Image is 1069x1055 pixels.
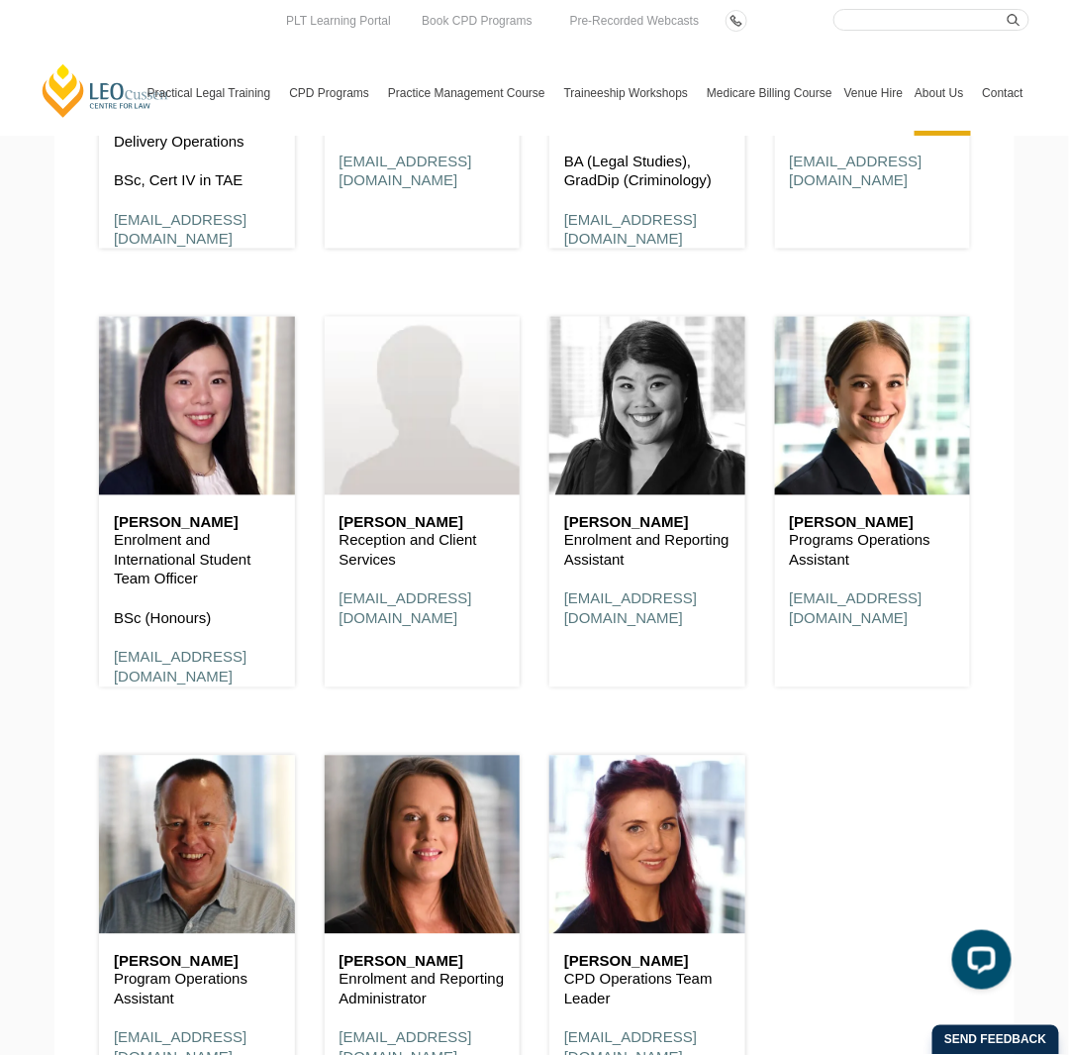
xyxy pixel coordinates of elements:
[564,590,697,627] a: [EMAIL_ADDRESS][DOMAIN_NAME]
[114,609,280,629] p: BSc (Honours)
[281,10,396,32] a: PLT Learning Portal
[340,954,506,971] h6: [PERSON_NAME]
[340,970,506,1008] p: Enrolment and Reporting Administrator
[790,153,923,189] a: [EMAIL_ADDRESS][DOMAIN_NAME]
[558,51,701,136] a: Traineeship Workshops
[790,515,956,532] h6: [PERSON_NAME]
[564,531,730,570] p: Enrolment and Reporting Assistant
[142,51,284,136] a: Practical Legal Training
[114,649,246,686] a: [EMAIL_ADDRESS][DOMAIN_NAME]
[114,211,246,248] a: [EMAIL_ADDRESS][DOMAIN_NAME]
[909,51,976,136] a: About Us
[340,590,472,627] a: [EMAIL_ADDRESS][DOMAIN_NAME]
[340,515,506,532] h6: [PERSON_NAME]
[114,954,280,971] h6: [PERSON_NAME]
[417,10,536,32] a: Book CPD Programs
[114,515,280,532] h6: [PERSON_NAME]
[340,153,472,189] a: [EMAIL_ADDRESS][DOMAIN_NAME]
[790,531,956,570] p: Programs Operations Assistant
[838,51,909,136] a: Venue Hire
[701,51,838,136] a: Medicare Billing Course
[114,970,280,1008] p: Program Operations Assistant
[936,922,1020,1005] iframe: LiveChat chat widget
[40,62,171,119] a: [PERSON_NAME] Centre for Law
[114,531,280,589] p: Enrolment and International Student Team Officer
[340,531,506,570] p: Reception and Client Services
[564,515,730,532] h6: [PERSON_NAME]
[283,51,382,136] a: CPD Programs
[382,51,558,136] a: Practice Management Course
[114,170,280,190] p: BSc, Cert IV in TAE
[790,590,923,627] a: [EMAIL_ADDRESS][DOMAIN_NAME]
[564,954,730,971] h6: [PERSON_NAME]
[564,152,730,190] p: BA (Legal Studies), GradDip (Criminology)
[565,10,705,32] a: Pre-Recorded Webcasts
[977,51,1029,136] a: Contact
[564,211,697,248] a: [EMAIL_ADDRESS][DOMAIN_NAME]
[564,970,730,1008] p: CPD Operations Team Leader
